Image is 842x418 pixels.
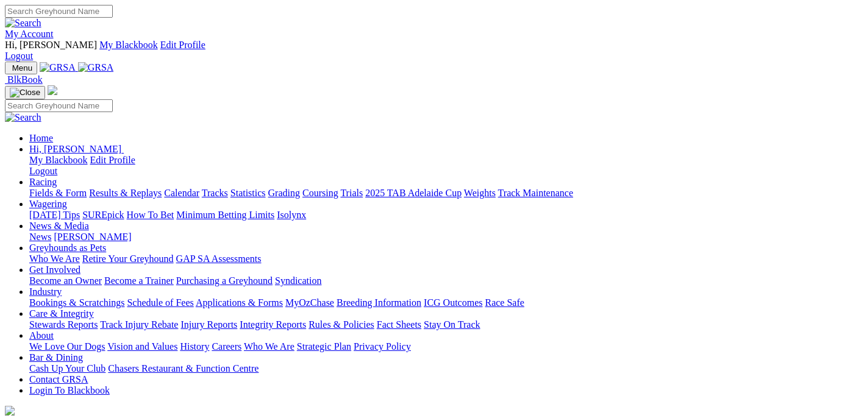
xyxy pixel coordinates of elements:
a: SUREpick [82,210,124,220]
a: Login To Blackbook [29,385,110,395]
a: Careers [212,341,241,352]
a: Cash Up Your Club [29,363,105,374]
a: Retire Your Greyhound [82,253,174,264]
a: About [29,330,54,341]
a: Greyhounds as Pets [29,243,106,253]
a: MyOzChase [285,297,334,308]
a: Industry [29,286,62,297]
button: Toggle navigation [5,86,45,99]
a: Isolynx [277,210,306,220]
a: Stewards Reports [29,319,98,330]
a: Results & Replays [89,188,162,198]
a: Wagering [29,199,67,209]
div: My Account [5,40,837,62]
a: Become a Trainer [104,275,174,286]
a: Edit Profile [160,40,205,50]
span: BlkBook [7,74,43,85]
img: GRSA [40,62,76,73]
a: Schedule of Fees [127,297,193,308]
a: Coursing [302,188,338,198]
a: Purchasing a Greyhound [176,275,273,286]
a: Edit Profile [90,155,135,165]
a: Applications & Forms [196,297,283,308]
a: Syndication [275,275,321,286]
a: We Love Our Dogs [29,341,105,352]
a: My Blackbook [29,155,88,165]
a: [DATE] Tips [29,210,80,220]
a: My Blackbook [99,40,158,50]
button: Toggle navigation [5,62,37,74]
a: Contact GRSA [29,374,88,384]
div: Care & Integrity [29,319,837,330]
div: News & Media [29,232,837,243]
input: Search [5,5,113,18]
a: Who We Are [244,341,294,352]
div: Racing [29,188,837,199]
span: Hi, [PERSON_NAME] [29,144,121,154]
a: 2025 TAB Adelaide Cup [365,188,462,198]
a: BlkBook [5,74,43,85]
a: Tracks [202,188,228,198]
img: logo-grsa-white.png [5,406,15,416]
span: Menu [12,63,32,73]
div: Get Involved [29,275,837,286]
a: Bookings & Scratchings [29,297,124,308]
a: Minimum Betting Limits [176,210,274,220]
a: History [180,341,209,352]
a: Fields & Form [29,188,87,198]
a: GAP SA Assessments [176,253,262,264]
a: Trials [340,188,363,198]
a: [PERSON_NAME] [54,232,131,242]
div: Wagering [29,210,837,221]
a: Racing [29,177,57,187]
a: News & Media [29,221,89,231]
a: Care & Integrity [29,308,94,319]
a: Integrity Reports [240,319,306,330]
a: Chasers Restaurant & Function Centre [108,363,259,374]
a: Logout [29,166,57,176]
a: Home [29,133,53,143]
a: Become an Owner [29,275,102,286]
a: Weights [464,188,496,198]
a: Vision and Values [107,341,177,352]
input: Search [5,99,113,112]
img: logo-grsa-white.png [48,85,57,95]
a: Bar & Dining [29,352,83,363]
div: About [29,341,837,352]
div: Industry [29,297,837,308]
a: Race Safe [485,297,524,308]
a: Rules & Policies [309,319,374,330]
a: Stay On Track [424,319,480,330]
a: Privacy Policy [354,341,411,352]
span: Hi, [PERSON_NAME] [5,40,97,50]
div: Hi, [PERSON_NAME] [29,155,837,177]
img: GRSA [78,62,114,73]
a: Calendar [164,188,199,198]
a: Injury Reports [180,319,237,330]
img: Search [5,112,41,123]
a: Fact Sheets [377,319,421,330]
a: ICG Outcomes [424,297,482,308]
a: Grading [268,188,300,198]
img: Close [10,88,40,97]
a: Track Maintenance [498,188,573,198]
div: Bar & Dining [29,363,837,374]
a: Breeding Information [337,297,421,308]
a: Statistics [230,188,266,198]
a: Strategic Plan [297,341,351,352]
a: My Account [5,29,54,39]
a: Who We Are [29,253,80,264]
a: Get Involved [29,264,80,275]
a: How To Bet [127,210,174,220]
div: Greyhounds as Pets [29,253,837,264]
img: Search [5,18,41,29]
a: Logout [5,51,33,61]
a: Hi, [PERSON_NAME] [29,144,124,154]
a: Track Injury Rebate [100,319,178,330]
a: News [29,232,51,242]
